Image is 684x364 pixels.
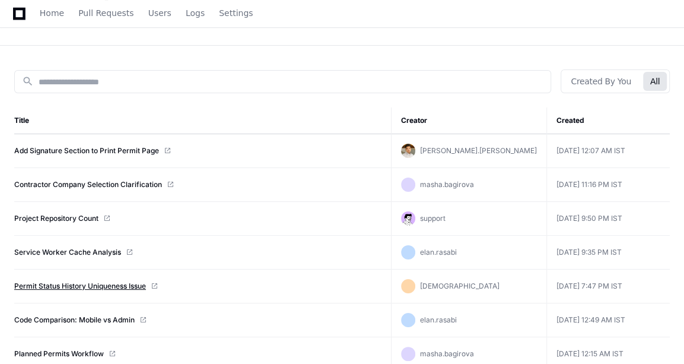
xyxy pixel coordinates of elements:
[14,281,146,291] a: Permit Status History Uniqueness Issue
[546,168,670,202] td: [DATE] 11:16 PM IST
[564,72,638,91] button: Created By You
[14,315,135,325] a: Code Comparison: Mobile vs Admin
[546,270,670,303] td: [DATE] 7:47 PM IST
[14,214,98,223] a: Project Repository Count
[14,248,121,257] a: Service Worker Cache Analysis
[546,236,670,270] td: [DATE] 9:35 PM IST
[420,146,537,155] span: [PERSON_NAME].[PERSON_NAME]
[78,10,133,17] span: Pull Requests
[546,303,670,337] td: [DATE] 12:49 AM IST
[40,10,64,17] span: Home
[420,248,457,257] span: elan.rasabi
[14,180,162,189] a: Contractor Company Selection Clarification
[643,72,667,91] button: All
[420,180,474,189] span: masha.bagirova
[401,211,415,226] img: avatar
[546,134,670,168] td: [DATE] 12:07 AM IST
[148,10,171,17] span: Users
[186,10,205,17] span: Logs
[420,315,457,324] span: elan.rasabi
[546,107,670,134] th: Created
[391,107,546,134] th: Creator
[14,107,391,134] th: Title
[219,10,253,17] span: Settings
[14,349,104,359] a: Planned Permits Workflow
[420,349,474,358] span: masha.bagirova
[22,75,34,87] mat-icon: search
[546,202,670,236] td: [DATE] 9:50 PM IST
[420,281,500,290] span: [DEMOGRAPHIC_DATA]
[420,214,446,223] span: support
[401,144,415,158] img: avatar
[14,146,159,156] a: Add Signature Section to Print Permit Page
